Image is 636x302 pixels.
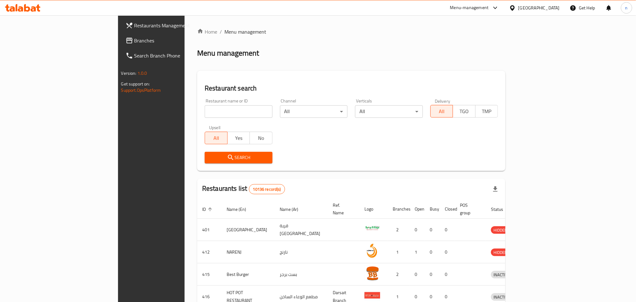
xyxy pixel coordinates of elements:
[227,132,250,144] button: Yes
[455,107,473,116] span: TGO
[134,22,219,29] span: Restaurants Management
[249,186,285,192] span: 10136 record(s)
[491,271,512,278] span: INACTIVE
[230,134,248,143] span: Yes
[388,263,410,286] td: 2
[280,105,348,118] div: All
[121,33,224,48] a: Branches
[410,241,425,263] td: 1
[433,107,451,116] span: All
[275,263,328,286] td: بست برجر
[410,263,425,286] td: 0
[435,99,450,103] label: Delivery
[410,200,425,219] th: Open
[364,243,380,259] img: NARENJ
[333,201,352,217] span: Ref. Name
[410,219,425,241] td: 0
[222,219,275,241] td: [GEOGRAPHIC_DATA]
[364,265,380,281] img: Best Burger
[359,200,388,219] th: Logo
[518,4,560,11] div: [GEOGRAPHIC_DATA]
[440,200,455,219] th: Closed
[121,80,150,88] span: Get support on:
[202,206,214,213] span: ID
[205,84,498,93] h2: Restaurant search
[425,200,440,219] th: Busy
[355,105,423,118] div: All
[121,48,224,63] a: Search Branch Phone
[425,263,440,286] td: 0
[425,219,440,241] td: 0
[137,69,147,77] span: 1.0.0
[491,227,510,234] span: HIDDEN
[222,263,275,286] td: Best Burger
[222,241,275,263] td: NARENJ
[224,28,266,36] span: Menu management
[227,206,254,213] span: Name (En)
[250,132,272,144] button: No
[388,200,410,219] th: Branches
[197,48,259,58] h2: Menu management
[205,152,272,163] button: Search
[275,241,328,263] td: نارنج
[440,241,455,263] td: 0
[134,37,219,44] span: Branches
[275,219,328,241] td: قرية [GEOGRAPHIC_DATA]
[425,241,440,263] td: 0
[205,105,272,118] input: Search for restaurant name or ID..
[121,18,224,33] a: Restaurants Management
[491,294,512,301] span: INACTIVE
[475,105,498,118] button: TMP
[478,107,496,116] span: TMP
[252,134,270,143] span: No
[121,86,161,94] a: Support.OpsPlatform
[197,28,505,36] nav: breadcrumb
[460,201,478,217] span: POS group
[440,263,455,286] td: 0
[202,184,285,194] h2: Restaurants list
[134,52,219,59] span: Search Branch Phone
[450,4,489,12] div: Menu-management
[249,184,285,194] div: Total records count
[453,105,476,118] button: TGO
[625,4,628,11] span: n
[208,134,225,143] span: All
[488,182,503,197] div: Export file
[210,154,267,162] span: Search
[121,69,137,77] span: Version:
[440,219,455,241] td: 0
[491,249,510,256] div: HIDDEN
[364,221,380,236] img: Spicy Village
[205,132,228,144] button: All
[491,249,510,256] span: HIDDEN
[280,206,306,213] span: Name (Ar)
[388,241,410,263] td: 1
[388,219,410,241] td: 2
[430,105,453,118] button: All
[209,125,221,130] label: Upsell
[491,206,511,213] span: Status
